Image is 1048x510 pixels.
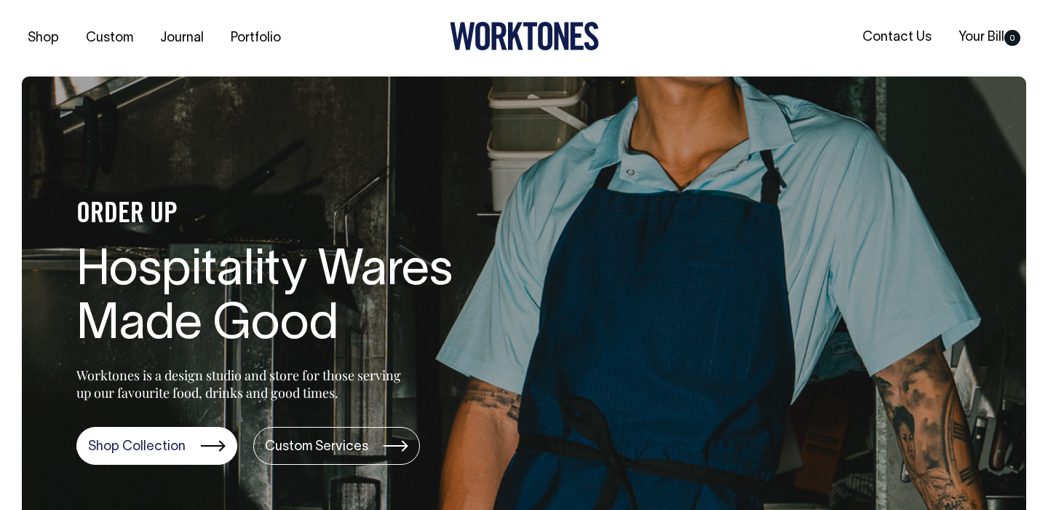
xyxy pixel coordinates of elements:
[76,366,408,401] p: Worktones is a design studio and store for those serving up our favourite food, drinks and good t...
[154,26,210,50] a: Journal
[1004,30,1020,46] span: 0
[76,427,237,465] a: Shop Collection
[80,26,139,50] a: Custom
[76,200,542,230] h4: ORDER UP
[857,25,937,50] a: Contact Us
[22,26,65,50] a: Shop
[953,25,1026,50] a: Your Bill0
[76,245,542,354] h1: Hospitality Wares Made Good
[253,427,420,465] a: Custom Services
[225,26,287,50] a: Portfolio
